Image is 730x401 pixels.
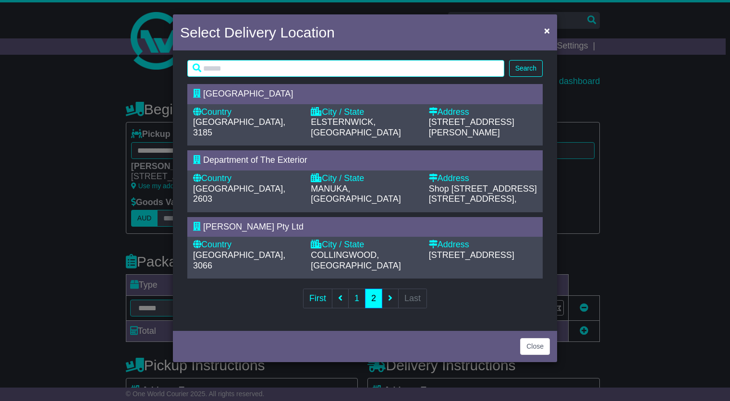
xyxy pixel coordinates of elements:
[311,107,419,118] div: City / State
[203,155,307,165] span: Department of The Exterior
[193,250,285,270] span: [GEOGRAPHIC_DATA], 3066
[429,107,537,118] div: Address
[429,184,537,194] span: Shop [STREET_ADDRESS]
[311,240,419,250] div: City / State
[365,289,382,308] a: 2
[203,89,293,98] span: [GEOGRAPHIC_DATA]
[180,22,335,43] h4: Select Delivery Location
[193,240,301,250] div: Country
[311,250,401,270] span: COLLINGWOOD, [GEOGRAPHIC_DATA]
[303,289,332,308] a: First
[520,338,550,355] button: Close
[193,173,301,184] div: Country
[311,117,401,137] span: ELSTERNWICK, [GEOGRAPHIC_DATA]
[203,222,304,231] span: [PERSON_NAME] Pty Ltd
[429,194,517,204] span: [STREET_ADDRESS],
[429,240,537,250] div: Address
[311,184,401,204] span: MANUKA, [GEOGRAPHIC_DATA]
[311,173,419,184] div: City / State
[348,289,365,308] a: 1
[429,250,514,260] span: [STREET_ADDRESS]
[429,117,514,137] span: [STREET_ADDRESS][PERSON_NAME]
[539,21,555,40] button: Close
[193,117,285,137] span: [GEOGRAPHIC_DATA], 3185
[193,184,285,204] span: [GEOGRAPHIC_DATA], 2603
[193,107,301,118] div: Country
[544,25,550,36] span: ×
[429,173,537,184] div: Address
[509,60,543,77] button: Search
